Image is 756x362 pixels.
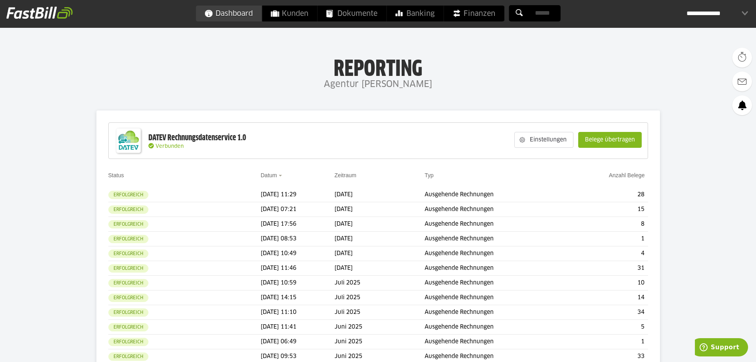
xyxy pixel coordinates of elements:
td: [DATE] [335,261,425,276]
span: Verbunden [156,144,184,149]
td: Ausgehende Rechnungen [425,261,567,276]
sl-badge: Erfolgreich [108,279,148,287]
img: DATEV-Datenservice Logo [113,125,144,157]
td: 8 [567,217,648,232]
span: Finanzen [452,6,495,21]
td: [DATE] [335,217,425,232]
td: 34 [567,305,648,320]
td: [DATE] 11:10 [261,305,335,320]
a: Datum [261,172,277,178]
td: 1 [567,232,648,246]
td: [DATE] [335,202,425,217]
a: Zeitraum [335,172,356,178]
td: Ausgehende Rechnungen [425,290,567,305]
td: Ausgehende Rechnungen [425,217,567,232]
td: Ausgehende Rechnungen [425,232,567,246]
sl-badge: Erfolgreich [108,308,148,317]
td: Juli 2025 [335,305,425,320]
td: Ausgehende Rechnungen [425,188,567,202]
span: Dashboard [204,6,253,21]
td: [DATE] 07:21 [261,202,335,217]
td: [DATE] 11:46 [261,261,335,276]
td: Juni 2025 [335,320,425,335]
a: Dashboard [196,6,262,21]
td: 28 [567,188,648,202]
sl-badge: Erfolgreich [108,191,148,199]
a: Kunden [262,6,317,21]
td: Ausgehende Rechnungen [425,246,567,261]
span: Kunden [271,6,308,21]
td: Juli 2025 [335,276,425,290]
sl-badge: Erfolgreich [108,220,148,228]
td: [DATE] 14:15 [261,290,335,305]
td: Ausgehende Rechnungen [425,276,567,290]
td: Juni 2025 [335,335,425,349]
a: Status [108,172,124,178]
td: Juli 2025 [335,290,425,305]
td: [DATE] 06:49 [261,335,335,349]
a: Anzahl Belege [609,172,644,178]
td: [DATE] 11:29 [261,188,335,202]
div: DATEV Rechnungsdatenservice 1.0 [148,133,246,143]
td: 15 [567,202,648,217]
sl-badge: Erfolgreich [108,235,148,243]
td: [DATE] [335,188,425,202]
iframe: Öffnet ein Widget, in dem Sie weitere Informationen finden [695,338,748,358]
td: 1 [567,335,648,349]
sl-badge: Erfolgreich [108,338,148,346]
sl-badge: Erfolgreich [108,352,148,361]
sl-badge: Erfolgreich [108,323,148,331]
td: [DATE] 17:56 [261,217,335,232]
sl-badge: Erfolgreich [108,205,148,214]
a: Banking [387,6,443,21]
td: Ausgehende Rechnungen [425,305,567,320]
sl-badge: Erfolgreich [108,264,148,273]
a: Finanzen [444,6,504,21]
td: Ausgehende Rechnungen [425,320,567,335]
td: 14 [567,290,648,305]
a: Typ [425,172,434,178]
td: 31 [567,261,648,276]
td: [DATE] 10:59 [261,276,335,290]
td: [DATE] [335,246,425,261]
td: 4 [567,246,648,261]
img: sort_desc.gif [279,175,284,176]
td: Ausgehende Rechnungen [425,335,567,349]
sl-badge: Erfolgreich [108,250,148,258]
img: fastbill_logo_white.png [6,6,73,19]
span: Dokumente [326,6,377,21]
span: Banking [395,6,435,21]
td: [DATE] [335,232,425,246]
h1: Reporting [79,56,677,77]
td: 5 [567,320,648,335]
sl-button: Einstellungen [514,132,573,148]
td: 10 [567,276,648,290]
td: [DATE] 11:41 [261,320,335,335]
sl-button: Belege übertragen [578,132,642,148]
a: Dokumente [317,6,386,21]
sl-badge: Erfolgreich [108,294,148,302]
td: [DATE] 08:53 [261,232,335,246]
td: [DATE] 10:49 [261,246,335,261]
td: Ausgehende Rechnungen [425,202,567,217]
